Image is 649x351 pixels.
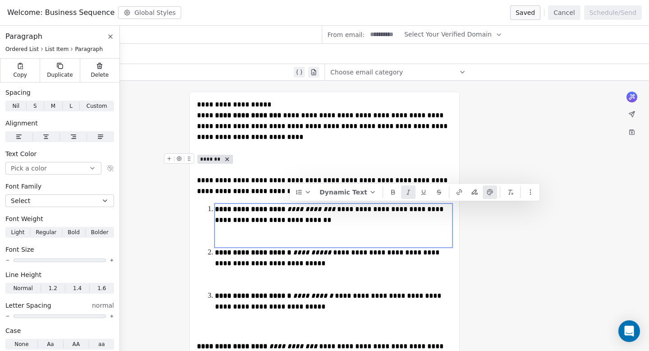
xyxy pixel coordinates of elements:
[11,196,30,205] span: Select
[7,7,114,18] span: Welcome: Business Sequence
[72,340,80,348] span: AA
[5,182,41,191] span: Font Family
[47,71,73,79] span: Duplicate
[91,228,109,236] span: Bolder
[5,88,31,97] span: Spacing
[13,284,32,292] span: Normal
[91,71,109,79] span: Delete
[404,30,492,39] span: Select Your Verified Domain
[5,162,101,175] button: Pick a color
[97,284,106,292] span: 1.6
[45,46,69,53] span: List Item
[5,245,34,254] span: Font Size
[73,284,82,292] span: 1.4
[36,228,56,236] span: Regular
[49,284,57,292] span: 1.2
[5,301,51,310] span: Letter Spacing
[316,185,380,199] button: Dynamic Text
[5,214,43,223] span: Font Weight
[5,119,38,128] span: Alignment
[68,228,80,236] span: Bold
[328,30,365,39] span: From email:
[584,5,642,20] button: Schedule/Send
[5,31,42,42] span: Paragraph
[87,102,107,110] span: Custom
[13,71,27,79] span: Copy
[14,340,28,348] span: None
[75,46,103,53] span: Paragraph
[5,326,21,335] span: Case
[5,149,37,158] span: Text Color
[92,301,114,310] span: normal
[12,102,19,110] span: Nil
[118,6,181,19] button: Global Styles
[33,102,37,110] span: S
[51,102,55,110] span: M
[330,68,403,77] span: Choose email category
[618,320,640,342] div: Open Intercom Messenger
[98,340,105,348] span: aa
[47,340,54,348] span: Aa
[548,5,580,20] button: Cancel
[11,228,24,236] span: Light
[69,102,73,110] span: L
[510,5,540,20] button: Saved
[5,46,39,53] span: Ordered List
[5,270,41,279] span: Line Height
